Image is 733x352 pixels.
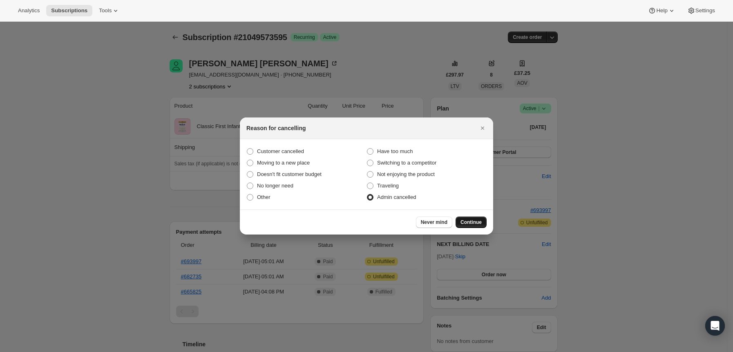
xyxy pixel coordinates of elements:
div: Open Intercom Messenger [705,316,725,336]
span: Doesn't fit customer budget [257,171,322,177]
button: Tools [94,5,125,16]
h2: Reason for cancelling [246,124,306,132]
span: Not enjoying the product [377,171,435,177]
span: Admin cancelled [377,194,416,200]
button: Help [643,5,680,16]
span: Settings [695,7,715,14]
span: Other [257,194,270,200]
button: Continue [456,217,487,228]
span: Switching to a competitor [377,160,436,166]
span: Analytics [18,7,40,14]
button: Subscriptions [46,5,92,16]
span: Moving to a new place [257,160,310,166]
span: Continue [460,219,482,226]
span: Traveling [377,183,399,189]
span: Tools [99,7,112,14]
button: Analytics [13,5,45,16]
button: Never mind [416,217,452,228]
span: Customer cancelled [257,148,304,154]
button: Close [477,122,488,134]
span: Have too much [377,148,413,154]
span: No longer need [257,183,293,189]
button: Settings [682,5,720,16]
span: Help [656,7,667,14]
span: Subscriptions [51,7,87,14]
span: Never mind [421,219,447,226]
